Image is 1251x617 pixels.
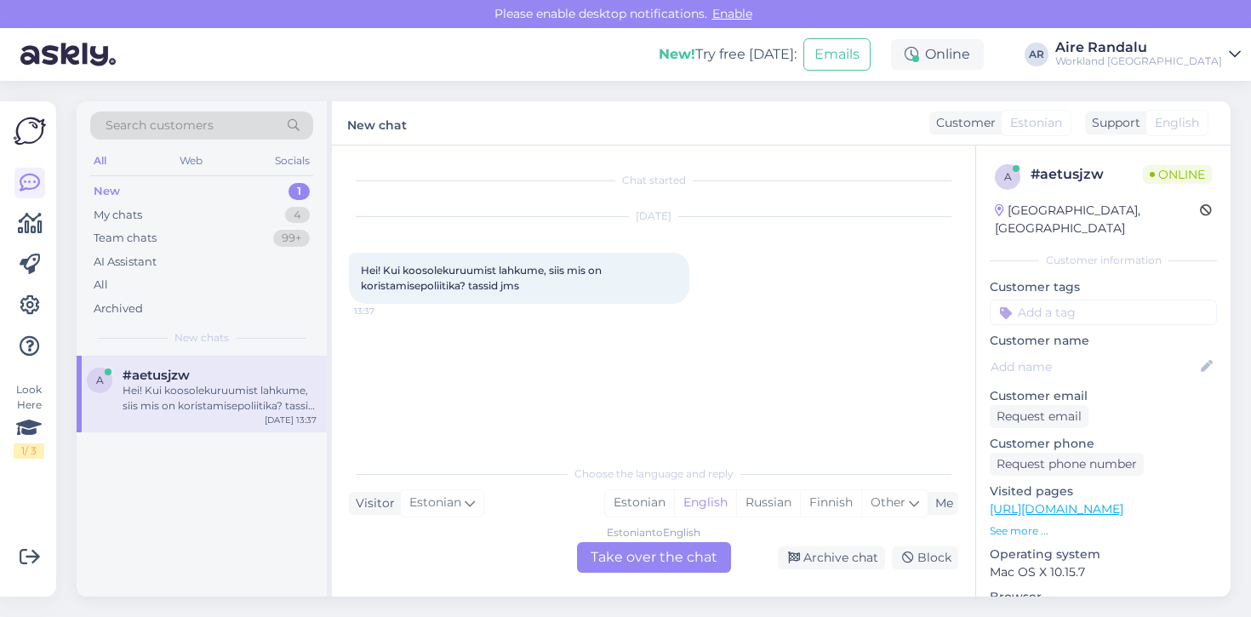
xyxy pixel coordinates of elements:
[1155,114,1199,132] span: English
[123,368,190,383] span: #aetusjzw
[174,330,229,346] span: New chats
[990,501,1123,517] a: [URL][DOMAIN_NAME]
[361,264,604,292] span: Hei! Kui koosolekuruumist lahkume, siis mis on koristamisepoliitika? tassid jms
[995,202,1200,237] div: [GEOGRAPHIC_DATA], [GEOGRAPHIC_DATA]
[1004,170,1012,183] span: a
[265,414,317,426] div: [DATE] 13:37
[1085,114,1140,132] div: Support
[929,114,996,132] div: Customer
[990,300,1217,325] input: Add a tag
[659,46,695,62] b: New!
[347,111,407,134] label: New chat
[106,117,214,134] span: Search customers
[1025,43,1048,66] div: AR
[94,277,108,294] div: All
[349,209,958,224] div: [DATE]
[990,435,1217,453] p: Customer phone
[349,173,958,188] div: Chat started
[354,305,418,317] span: 13:37
[1055,54,1222,68] div: Workland [GEOGRAPHIC_DATA]
[273,230,310,247] div: 99+
[14,382,44,459] div: Look Here
[176,150,206,172] div: Web
[990,332,1217,350] p: Customer name
[1143,165,1212,184] span: Online
[892,546,958,569] div: Block
[990,387,1217,405] p: Customer email
[285,207,310,224] div: 4
[349,494,395,512] div: Visitor
[94,300,143,317] div: Archived
[1055,41,1222,54] div: Aire Randalu
[271,150,313,172] div: Socials
[990,483,1217,500] p: Visited pages
[990,453,1144,476] div: Request phone number
[123,383,317,414] div: Hei! Kui koosolekuruumist lahkume, siis mis on koristamisepoliitika? tassid jms
[90,150,110,172] div: All
[778,546,885,569] div: Archive chat
[94,230,157,247] div: Team chats
[659,44,797,65] div: Try free [DATE]:
[14,115,46,147] img: Askly Logo
[96,374,104,386] span: a
[990,405,1088,428] div: Request email
[409,494,461,512] span: Estonian
[990,546,1217,563] p: Operating system
[990,588,1217,606] p: Browser
[349,466,958,482] div: Choose the language and reply
[803,38,871,71] button: Emails
[288,183,310,200] div: 1
[14,443,44,459] div: 1 / 3
[607,525,700,540] div: Estonian to English
[990,563,1217,581] p: Mac OS X 10.15.7
[1010,114,1062,132] span: Estonian
[990,253,1217,268] div: Customer information
[94,207,142,224] div: My chats
[1031,164,1143,185] div: # aetusjzw
[990,523,1217,539] p: See more ...
[928,494,953,512] div: Me
[800,490,861,516] div: Finnish
[94,183,120,200] div: New
[991,357,1197,376] input: Add name
[1055,41,1241,68] a: Aire RandaluWorkland [GEOGRAPHIC_DATA]
[674,490,736,516] div: English
[990,278,1217,296] p: Customer tags
[707,6,757,21] span: Enable
[871,494,905,510] span: Other
[736,490,800,516] div: Russian
[94,254,157,271] div: AI Assistant
[891,39,984,70] div: Online
[605,490,674,516] div: Estonian
[577,542,731,573] div: Take over the chat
